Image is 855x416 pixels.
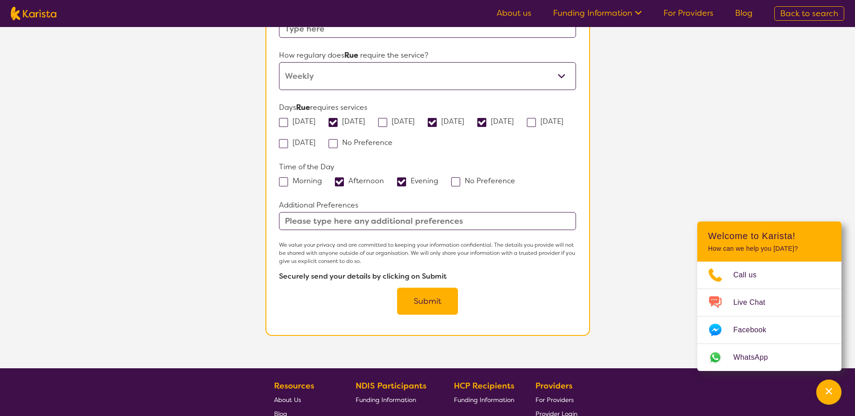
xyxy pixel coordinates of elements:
label: No Preference [329,138,398,147]
a: For Providers [663,8,713,18]
span: For Providers [535,396,574,404]
input: Type here [279,20,576,38]
span: Call us [733,268,768,282]
b: HCP Recipients [454,380,514,391]
strong: Rue [344,50,358,60]
a: About us [497,8,531,18]
b: Resources [274,380,314,391]
span: Funding Information [454,396,514,404]
p: How regulary does require the service? [279,49,576,62]
label: [DATE] [428,117,470,126]
label: [DATE] [527,117,569,126]
span: Back to search [780,8,838,19]
label: Afternoon [335,176,390,185]
a: Blog [735,8,753,18]
label: [DATE] [279,117,321,126]
a: Back to search [774,6,844,21]
span: WhatsApp [733,351,779,364]
a: Funding Information [553,8,642,18]
label: [DATE] [329,117,371,126]
img: Karista logo [11,7,56,20]
input: Please type here any additional preferences [279,212,576,230]
a: About Us [274,393,334,407]
button: Channel Menu [816,380,841,405]
span: Facebook [733,323,777,337]
strong: Rue [296,103,310,112]
label: [DATE] [279,138,321,147]
a: Funding Information [454,393,514,407]
b: Providers [535,380,572,391]
a: Funding Information [356,393,433,407]
h2: Welcome to Karista! [708,231,831,241]
b: NDIS Participants [356,380,426,391]
a: For Providers [535,393,577,407]
ul: Choose channel [697,262,841,371]
p: Days requires services [279,101,576,114]
p: How can we help you [DATE]? [708,245,831,253]
span: Funding Information [356,396,416,404]
button: Submit [397,288,458,315]
label: Evening [397,176,444,185]
label: [DATE] [477,117,520,126]
label: [DATE] [378,117,421,126]
p: We value your privacy and are committed to keeping your information confidential. The details you... [279,241,576,265]
span: About Us [274,396,301,404]
label: Morning [279,176,328,185]
b: Securely send your details by clicking on Submit [279,271,447,281]
label: No Preference [451,176,521,185]
p: Additional Preferences [279,199,576,212]
span: Live Chat [733,296,776,309]
div: Channel Menu [697,222,841,371]
p: Time of the Day [279,160,576,174]
a: Web link opens in a new tab. [697,344,841,371]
